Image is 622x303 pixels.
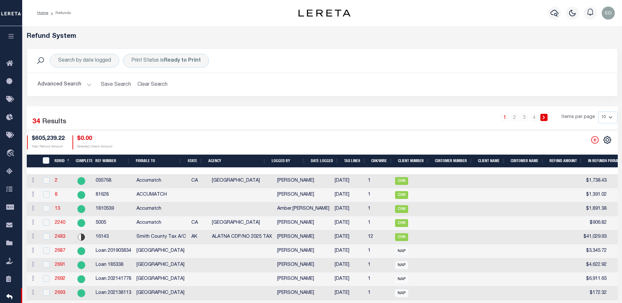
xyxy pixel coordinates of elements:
[133,155,185,168] th: Payable To: activate to sort column ascending
[332,244,365,258] td: [DATE]
[134,174,189,188] td: Accumatch
[55,220,65,225] a: 2240
[395,191,408,199] span: CHK
[123,54,209,68] div: Print Status is
[93,174,134,188] td: 035768
[55,192,57,197] a: 8
[135,78,170,91] button: Clear Search
[562,114,595,121] span: Items per page
[55,277,65,281] a: 2692
[365,272,392,286] td: 1
[275,174,332,188] td: [PERSON_NAME]
[275,286,332,300] td: [PERSON_NAME]
[93,188,134,202] td: 81628
[134,216,189,230] td: Accumatch
[571,216,609,230] td: $906.82
[571,258,609,272] td: $4,622.92
[27,33,618,40] h5: Refund System
[189,230,209,244] td: AK
[97,78,135,91] button: Save Search
[134,202,189,216] td: Accumatch
[365,202,392,216] td: 1
[134,230,189,244] td: Smith County Tax A/C
[395,289,408,297] span: NAP
[93,272,134,286] td: Loan 202141778
[55,263,65,267] a: 2691
[395,205,408,213] span: CHK
[185,155,206,168] th: State: activate to sort column ascending
[365,230,392,244] td: 12
[32,144,65,149] p: Total Refund Amount
[395,177,408,185] span: CHK
[38,78,92,91] button: Advanced Search
[164,58,201,63] b: Ready to Print
[365,174,392,188] td: 1
[93,286,134,300] td: Loan 202138113
[298,9,351,17] img: logo-dark.svg
[432,155,475,168] th: Customer Number: activate to sort column ascending
[571,202,609,216] td: $1,891.38
[571,230,609,244] td: $41,029.93
[395,275,408,283] span: NAP
[547,155,585,168] th: Refund Amount: activate to sort column ascending
[32,135,65,143] h4: $605,239.22
[332,258,365,272] td: [DATE]
[395,261,408,269] span: NAP
[275,272,332,286] td: [PERSON_NAME]
[395,155,432,168] th: Client Number: activate to sort column ascending
[93,155,133,168] th: Ref Number: activate to sort column ascending
[332,174,365,188] td: [DATE]
[93,258,134,272] td: Loan 185338
[365,216,392,230] td: 1
[332,286,365,300] td: [DATE]
[189,174,209,188] td: CA
[365,286,392,300] td: 1
[531,114,538,121] a: 4
[50,54,119,68] div: Search by date logged
[134,188,189,202] td: ACCUMATCH
[369,155,395,168] th: Chk/Wire: activate to sort column ascending
[93,202,134,216] td: 1810539
[55,206,60,211] a: 13
[365,244,392,258] td: 1
[571,286,609,300] td: $172.32
[269,155,308,168] th: Logged By: activate to sort column ascending
[342,155,369,168] th: Tax Lines: activate to sort column ascending
[511,114,518,121] a: 2
[93,244,134,258] td: Loan 201903834
[571,244,609,258] td: $3,345.72
[55,178,57,183] a: 2
[365,258,392,272] td: 1
[365,188,392,202] td: 1
[602,7,615,20] img: svg+xml;base64,PHN2ZyB4bWxucz0iaHR0cDovL3d3dy53My5vcmcvMjAwMC9zdmciIHBvaW50ZXItZXZlbnRzPSJub25lIi...
[275,188,332,202] td: [PERSON_NAME]
[275,216,332,230] td: [PERSON_NAME]
[475,155,508,168] th: Client Name: activate to sort column ascending
[332,230,365,244] td: [DATE]
[275,230,332,244] td: [PERSON_NAME]
[206,155,269,168] th: Agency: activate to sort column ascending
[508,155,547,168] th: Customer Name: activate to sort column ascending
[77,144,112,149] p: Selected Check Amount
[209,230,275,244] td: ALATNA CDP/NO 2025 TAX
[501,114,508,121] a: 1
[93,216,134,230] td: 5005
[332,188,365,202] td: [DATE]
[571,174,609,188] td: $1,738.43
[209,216,275,230] td: [GEOGRAPHIC_DATA]
[55,235,65,239] a: 2483
[6,149,17,158] i: travel_explore
[571,188,609,202] td: $1,391.02
[209,174,275,188] td: [GEOGRAPHIC_DATA]
[134,244,189,258] td: [GEOGRAPHIC_DATA]
[39,155,52,168] th: RefundDepositRegisterID
[395,233,408,241] span: CHK
[275,258,332,272] td: [PERSON_NAME]
[571,272,609,286] td: $6,911.65
[55,249,65,253] a: 2687
[52,155,73,168] th: RDRID: activate to sort column descending
[332,202,365,216] td: [DATE]
[134,286,189,300] td: [GEOGRAPHIC_DATA]
[32,118,40,125] span: 34
[275,244,332,258] td: [PERSON_NAME]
